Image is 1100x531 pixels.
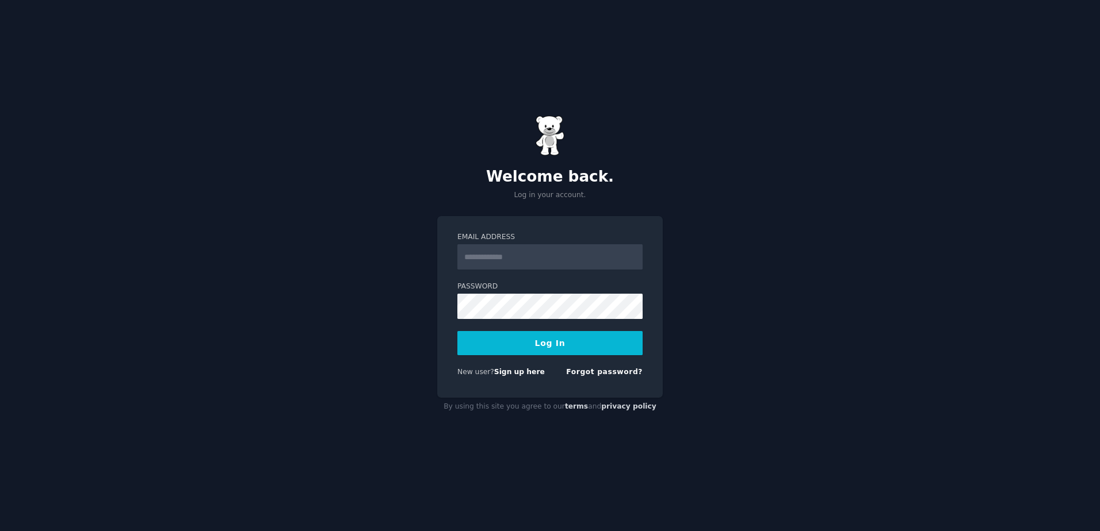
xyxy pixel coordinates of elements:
label: Password [457,282,643,292]
h2: Welcome back. [437,168,663,186]
a: privacy policy [601,402,656,410]
div: By using this site you agree to our and [437,398,663,416]
p: Log in your account. [437,190,663,201]
img: Gummy Bear [536,116,564,156]
a: terms [565,402,588,410]
a: Forgot password? [566,368,643,376]
button: Log In [457,331,643,355]
a: Sign up here [494,368,545,376]
label: Email Address [457,232,643,243]
span: New user? [457,368,494,376]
